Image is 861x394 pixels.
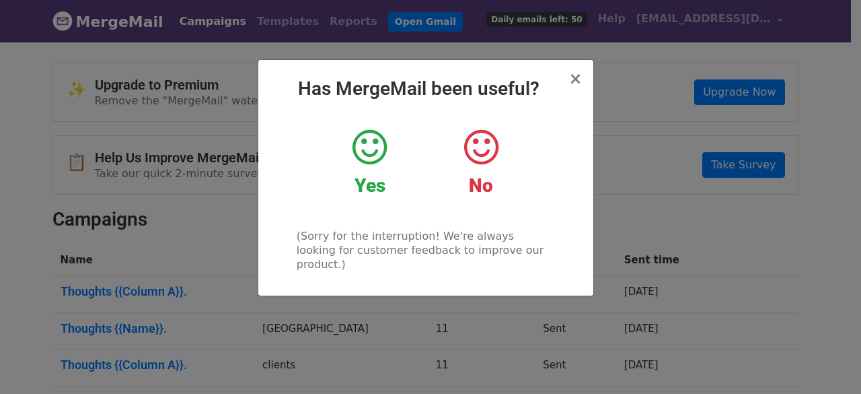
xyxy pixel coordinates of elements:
[568,71,582,87] button: Close
[324,127,415,197] a: Yes
[568,69,582,88] span: ×
[435,127,526,197] a: No
[297,229,554,271] p: (Sorry for the interruption! We're always looking for customer feedback to improve our product.)
[354,174,385,197] strong: Yes
[469,174,493,197] strong: No
[269,77,583,100] h2: Has MergeMail been useful?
